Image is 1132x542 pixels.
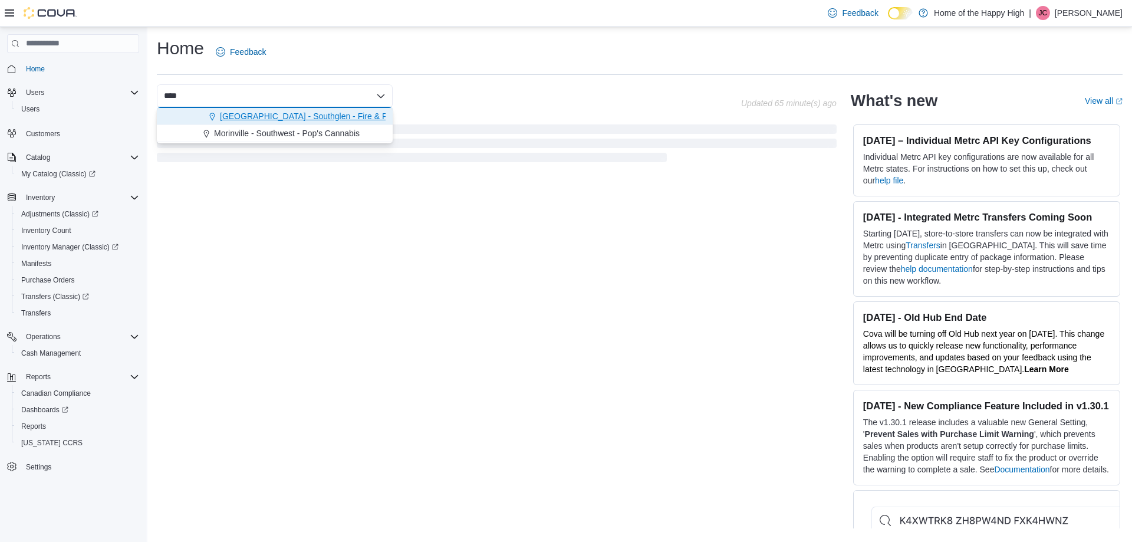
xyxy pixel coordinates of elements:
button: Operations [2,329,144,345]
span: Transfers (Classic) [21,292,89,301]
span: Cova will be turning off Old Hub next year on [DATE]. This change allows us to quickly release ne... [863,329,1104,374]
a: Inventory Manager (Classic) [12,239,144,255]
img: Cova [24,7,77,19]
a: My Catalog (Classic) [12,166,144,182]
span: Manifests [21,259,51,268]
span: Canadian Compliance [17,386,139,400]
span: Loading [157,127,837,165]
span: My Catalog (Classic) [17,167,139,181]
a: [US_STATE] CCRS [17,436,87,450]
div: Jeremy Colli [1036,6,1050,20]
span: Transfers [17,306,139,320]
span: Settings [26,462,51,472]
button: [US_STATE] CCRS [12,435,144,451]
button: Cash Management [12,345,144,362]
span: Cash Management [17,346,139,360]
p: Individual Metrc API key configurations are now available for all Metrc states. For instructions ... [863,151,1110,186]
button: Canadian Compliance [12,385,144,402]
strong: Prevent Sales with Purchase Limit Warning [865,429,1034,439]
span: Users [21,86,139,100]
span: Catalog [26,153,50,162]
span: Customers [21,126,139,140]
span: Dark Mode [888,19,889,20]
button: Users [12,101,144,117]
button: Purchase Orders [12,272,144,288]
span: Purchase Orders [21,275,75,285]
button: Manifests [12,255,144,272]
input: Dark Mode [888,7,913,19]
h2: What's new [851,91,937,110]
span: Inventory [26,193,55,202]
button: Catalog [2,149,144,166]
a: Manifests [17,257,56,271]
span: Purchase Orders [17,273,139,287]
button: Users [21,86,49,100]
span: Inventory [21,190,139,205]
span: Reports [17,419,139,433]
span: Users [26,88,44,97]
a: Transfers [17,306,55,320]
button: Reports [21,370,55,384]
span: Manifests [17,257,139,271]
a: help file [875,176,903,185]
a: Feedback [211,40,271,64]
span: Catalog [21,150,139,165]
span: Canadian Compliance [21,389,91,398]
button: Customers [2,124,144,142]
a: Canadian Compliance [17,386,96,400]
span: Users [21,104,40,114]
p: Starting [DATE], store-to-store transfers can now be integrated with Metrc using in [GEOGRAPHIC_D... [863,228,1110,287]
a: Cash Management [17,346,85,360]
span: Inventory Manager (Classic) [17,240,139,254]
h3: [DATE] - Old Hub End Date [863,311,1110,323]
span: Operations [21,330,139,344]
a: Documentation [994,465,1049,474]
span: Home [21,61,139,76]
span: Inventory Manager (Classic) [21,242,119,252]
p: Updated 65 minute(s) ago [741,98,837,108]
span: Dashboards [21,405,68,415]
button: Home [2,60,144,77]
a: Transfers [906,241,940,250]
span: Cash Management [21,349,81,358]
span: Users [17,102,139,116]
button: Reports [12,418,144,435]
div: Choose from the following options [157,108,393,142]
span: Home [26,64,45,74]
a: Inventory Count [17,224,76,238]
h3: [DATE] - New Compliance Feature Included in v1.30.1 [863,400,1110,412]
h1: Home [157,37,204,60]
span: Reports [21,422,46,431]
span: Settings [21,459,139,474]
span: Transfers [21,308,51,318]
span: JC [1039,6,1048,20]
span: Feedback [230,46,266,58]
button: Inventory [21,190,60,205]
a: Reports [17,419,51,433]
span: Operations [26,332,61,341]
span: [US_STATE] CCRS [21,438,83,448]
strong: Learn More [1024,364,1068,374]
a: Transfers (Classic) [12,288,144,305]
p: [PERSON_NAME] [1055,6,1123,20]
span: Reports [26,372,51,382]
span: My Catalog (Classic) [21,169,96,179]
span: Reports [21,370,139,384]
a: Home [21,62,50,76]
button: Catalog [21,150,55,165]
span: Feedback [842,7,878,19]
span: Inventory Count [17,224,139,238]
span: Inventory Count [21,226,71,235]
a: Customers [21,127,65,141]
a: Feedback [823,1,883,25]
button: Close list of options [376,91,386,101]
h3: [DATE] – Individual Metrc API Key Configurations [863,134,1110,146]
button: Inventory [2,189,144,206]
span: [GEOGRAPHIC_DATA] - Southglen - Fire & Flower [220,110,407,122]
button: Morinville - Southwest - Pop's Cannabis [157,125,393,142]
a: Dashboards [12,402,144,418]
span: Transfers (Classic) [17,290,139,304]
a: My Catalog (Classic) [17,167,100,181]
a: Transfers (Classic) [17,290,94,304]
button: Settings [2,458,144,475]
